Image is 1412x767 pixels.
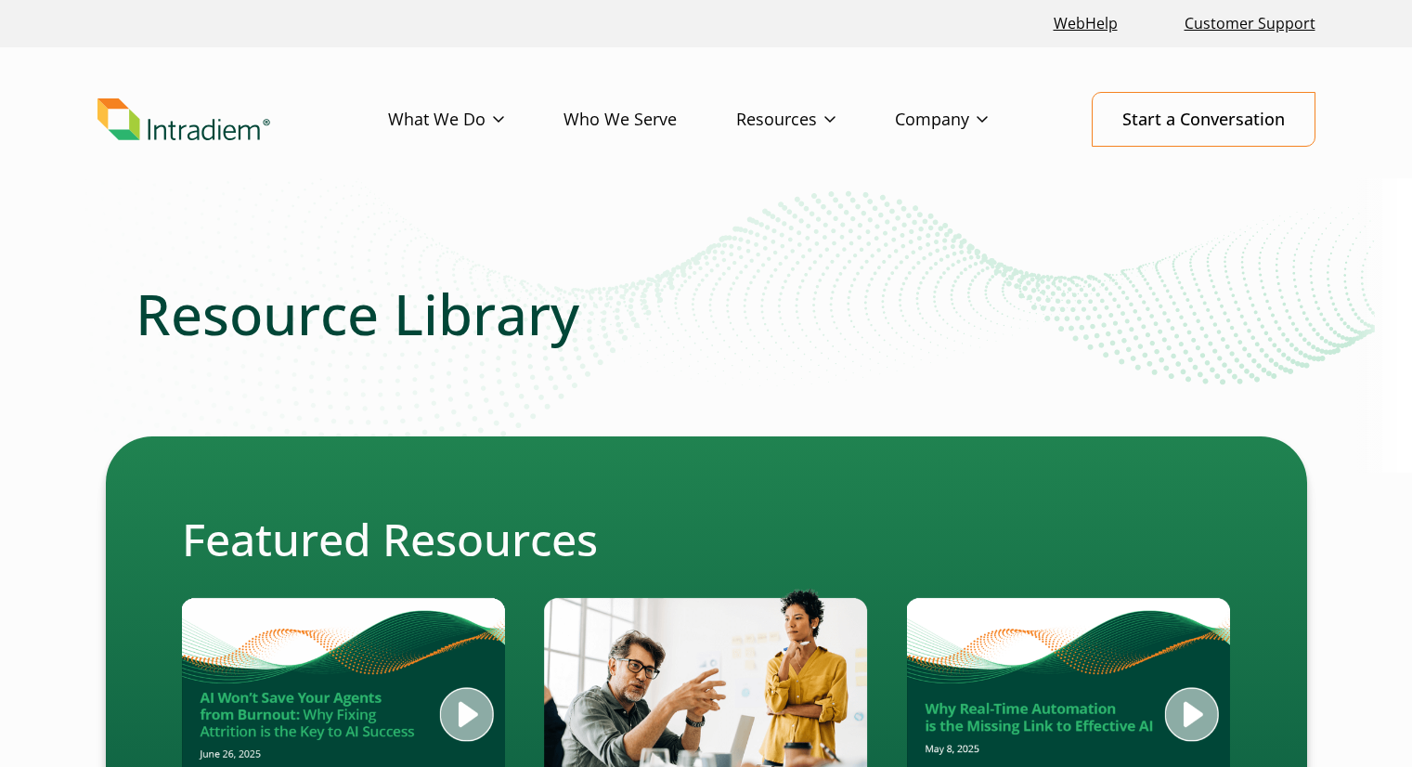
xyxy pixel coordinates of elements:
a: Customer Support [1177,4,1323,44]
a: Who We Serve [564,93,736,147]
img: Intradiem [97,98,270,141]
a: Start a Conversation [1092,92,1315,147]
a: Company [895,93,1047,147]
h1: Resource Library [136,280,1277,347]
a: What We Do [388,93,564,147]
h2: Featured Resources [182,513,1231,566]
a: Link to homepage of Intradiem [97,98,388,141]
a: Resources [736,93,895,147]
a: Link opens in a new window [1046,4,1125,44]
